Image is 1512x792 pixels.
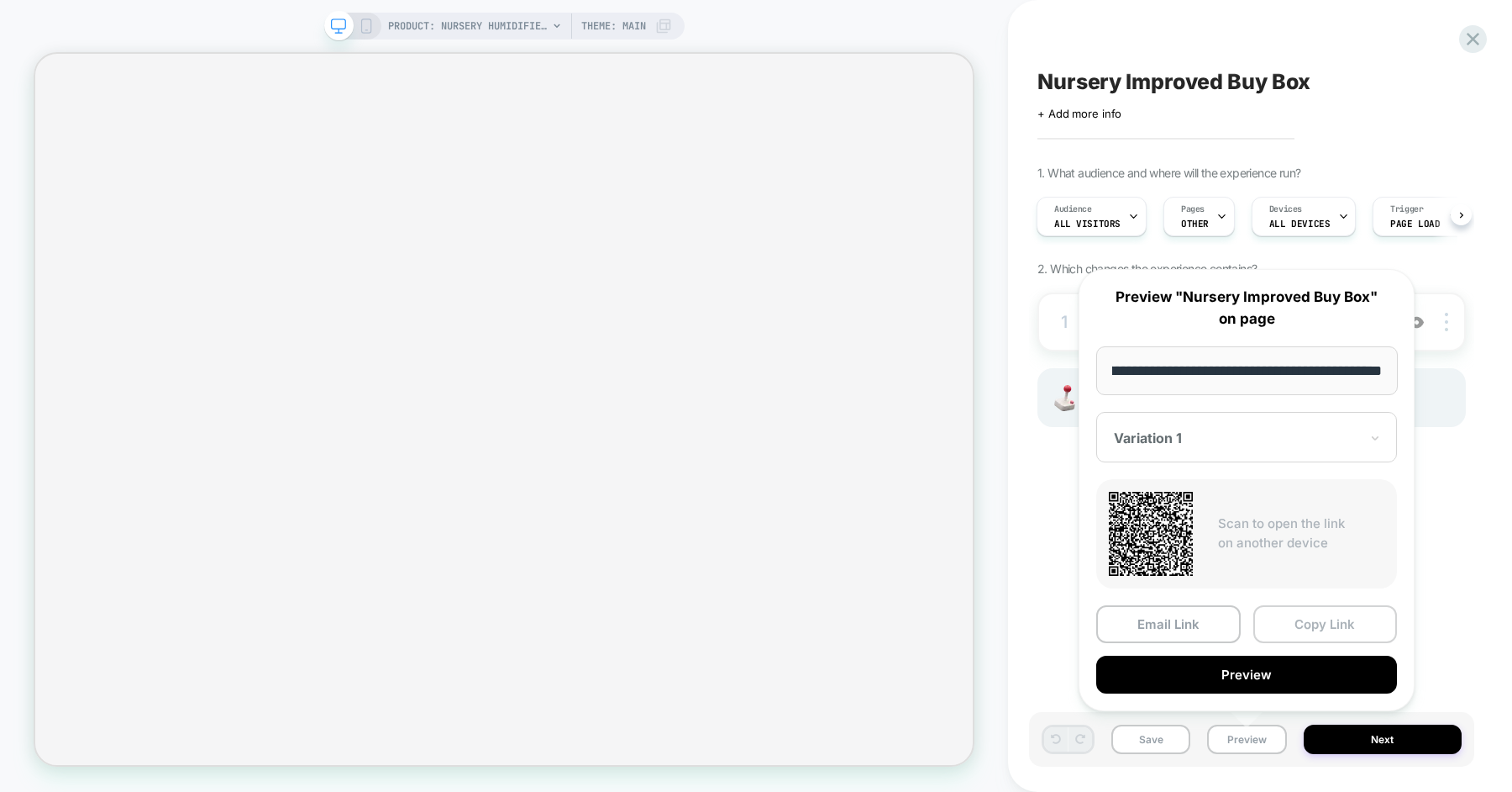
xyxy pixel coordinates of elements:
div: 1 [1056,307,1073,337]
span: Theme: MAIN [581,13,646,40]
button: Next [1304,725,1462,754]
span: Nursery Improved Buy Box [1037,69,1310,94]
span: Trigger [1390,203,1423,215]
span: Audience [1054,203,1092,215]
span: Pages [1181,203,1205,215]
span: 2. Which changes the experience contains? [1037,261,1257,276]
span: + Add more info [1037,107,1121,120]
span: All Visitors [1054,218,1121,230]
p: Scan to open the link on another device [1218,515,1384,552]
button: Preview [1096,656,1397,694]
span: Devices [1269,203,1302,215]
button: Save [1111,725,1190,754]
span: Page Load [1390,218,1440,230]
span: PRODUCT: Nursery Humidifier 2.0 [little dreams by canopy] [388,13,548,40]
button: Copy Link [1253,605,1398,643]
button: Email Link [1096,605,1241,643]
span: 1. What audience and where will the experience run? [1037,166,1300,180]
button: Preview [1207,725,1286,754]
img: Joystick [1047,385,1081,411]
img: close [1445,313,1448,331]
p: Preview "Nursery Improved Buy Box" on page [1096,287,1397,330]
span: ALL DEVICES [1269,218,1330,230]
span: OTHER [1181,218,1209,230]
